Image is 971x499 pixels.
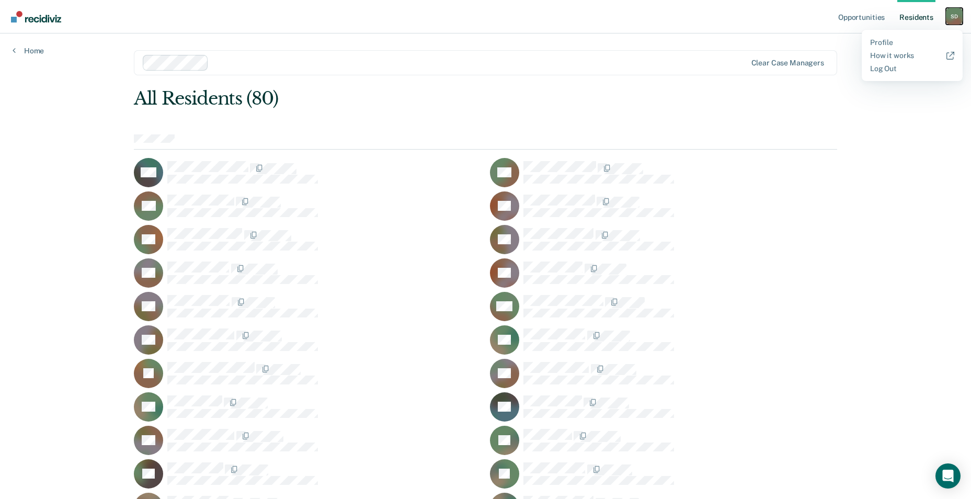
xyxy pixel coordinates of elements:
[751,59,824,67] div: Clear case managers
[946,8,963,25] div: S D
[870,51,954,60] a: How it works
[13,46,44,55] a: Home
[935,463,961,489] div: Open Intercom Messenger
[11,11,61,22] img: Recidiviz
[946,8,963,25] button: Profile dropdown button
[134,88,696,109] div: All Residents (80)
[870,64,954,73] a: Log Out
[870,38,954,47] a: Profile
